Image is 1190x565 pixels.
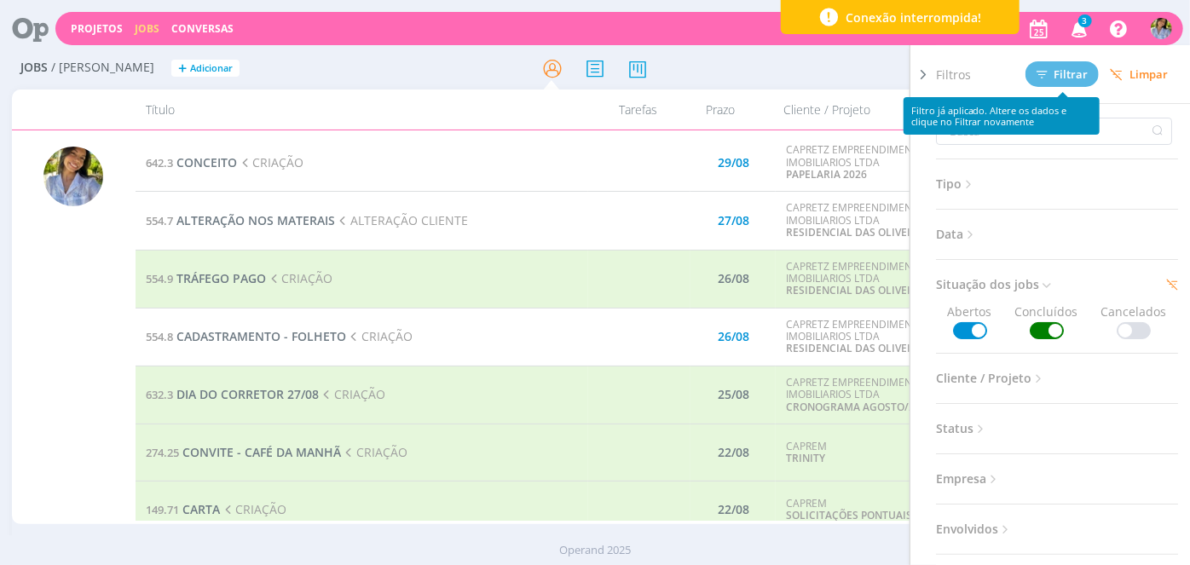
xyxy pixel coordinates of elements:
[786,144,962,181] div: CAPRETZ EMPREENDIMENTOS IMOBILIARIOS LTDA
[718,447,749,458] div: 22/08
[146,386,319,402] a: 632.3DIA DO CORRETOR 27/08
[1110,68,1168,81] span: Limpar
[346,328,413,344] span: CRIAÇÃO
[718,157,749,169] div: 29/08
[786,451,825,465] a: TRINITY
[948,303,992,339] span: Abertos
[1037,69,1089,80] span: Filtrar
[146,155,173,170] span: 642.3
[220,501,286,517] span: CRIAÇÃO
[786,319,962,355] div: CAPRETZ EMPREENDIMENTOS IMOBILIARIOS LTDA
[936,173,976,195] span: Tipo
[1015,303,1078,339] span: Concluídos
[786,508,912,522] a: SOLICITAÇÕES PONTUAIS
[146,329,173,344] span: 554.8
[786,283,930,297] a: RESIDENCIAL DAS OLIVEIRAS
[171,60,240,78] button: +Adicionar
[936,223,978,245] span: Data
[66,22,128,36] button: Projetos
[786,341,930,355] a: RESIDENCIAL DAS OLIVEIRAS
[667,89,773,130] div: Prazo
[146,444,341,460] a: 274.25CONVITE - CAFÉ DA MANHÃ
[146,328,346,344] a: 554.8CADASTRAMENTO - FOLHETO
[1150,14,1173,43] button: A
[146,501,220,517] a: 149.71CARTA
[718,504,749,516] div: 22/08
[936,518,1013,540] span: Envolvidos
[936,274,1054,296] span: Situação dos jobs
[319,386,385,402] span: CRIAÇÃO
[786,400,933,414] a: CRONOGRAMA AGOSTO/2025
[936,66,971,84] span: Filtros
[786,225,930,239] a: RESIDENCIAL DAS OLIVEIRAS
[786,167,867,182] a: PAPELARIA 2026
[1151,18,1172,39] img: A
[786,441,962,465] div: CAPREM
[146,445,179,460] span: 274.25
[71,21,123,36] a: Projetos
[146,270,266,286] a: 554.9TRÁFEGO PAGO
[176,386,319,402] span: DIA DO CORRETOR 27/08
[786,261,962,297] div: CAPRETZ EMPREENDIMENTOS IMOBILIARIOS LTDA
[1078,14,1092,27] span: 3
[1099,62,1179,87] button: Limpar
[146,213,173,228] span: 554.7
[936,418,988,440] span: Status
[904,97,1100,135] div: Filtro já aplicado. Altere os dados e clique no Filtrar novamente
[182,501,220,517] span: CARTA
[773,89,969,130] div: Cliente / Projeto
[786,202,962,239] div: CAPRETZ EMPREENDIMENTOS IMOBILIARIOS LTDA
[20,61,48,75] span: Jobs
[146,271,173,286] span: 554.9
[176,270,266,286] span: TRÁFEGO PAGO
[146,502,179,517] span: 149.71
[718,331,749,343] div: 26/08
[1101,303,1167,339] span: Cancelados
[182,444,341,460] span: CONVITE - CAFÉ DA MANHÃ
[166,22,239,36] button: Conversas
[718,273,749,285] div: 26/08
[130,22,165,36] button: Jobs
[135,21,159,36] a: Jobs
[43,147,103,206] img: A
[237,154,303,170] span: CRIAÇÃO
[565,89,667,130] div: Tarefas
[146,387,173,402] span: 632.3
[146,154,237,170] a: 642.3CONCEITO
[335,212,468,228] span: ALTERAÇÃO CLIENTE
[936,468,1001,490] span: Empresa
[936,367,1046,389] span: Cliente / Projeto
[786,377,962,413] div: CAPRETZ EMPREENDIMENTOS IMOBILIARIOS LTDA
[176,154,237,170] span: CONCEITO
[51,61,154,75] span: / [PERSON_NAME]
[786,498,962,522] div: CAPREM
[146,212,335,228] a: 554.7ALTERAÇÃO NOS MATERAIS
[846,9,982,26] span: Conexão interrompida!
[1025,61,1099,87] button: Filtrar
[171,21,234,36] a: Conversas
[176,328,346,344] span: CADASTRAMENTO - FOLHETO
[178,60,187,78] span: +
[190,63,233,74] span: Adicionar
[718,389,749,401] div: 25/08
[136,89,565,130] div: Título
[341,444,407,460] span: CRIAÇÃO
[176,212,335,228] span: ALTERAÇÃO NOS MATERAIS
[1060,14,1095,44] button: 3
[266,270,332,286] span: CRIAÇÃO
[718,215,749,227] div: 27/08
